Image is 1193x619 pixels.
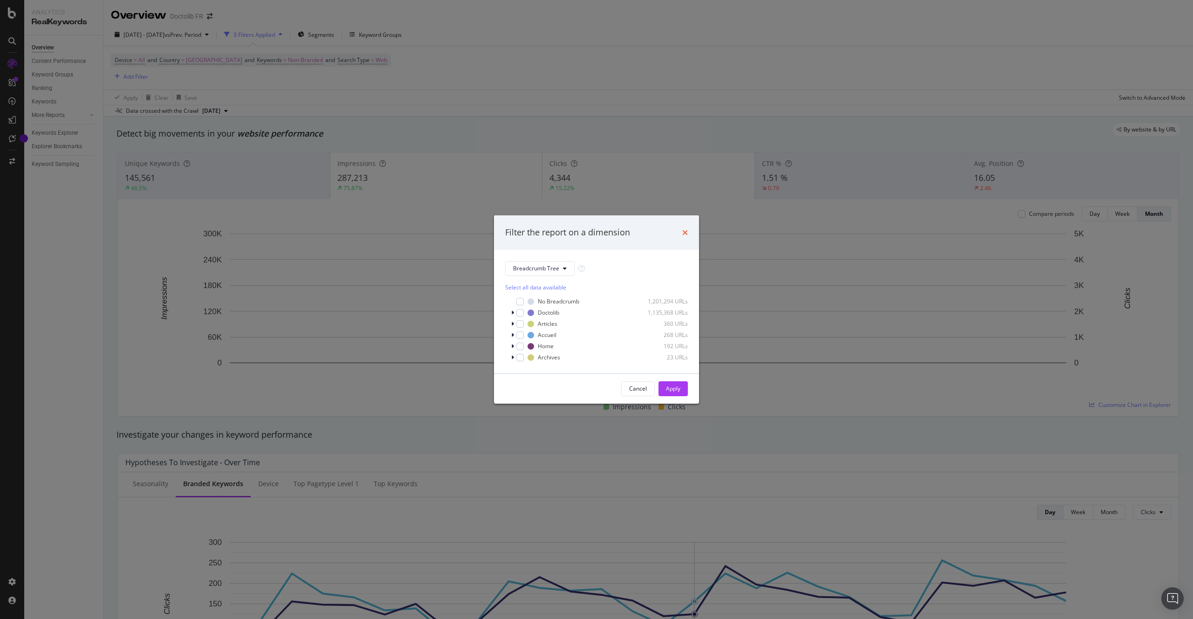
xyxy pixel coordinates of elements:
[642,331,688,339] div: 268 URLs
[538,331,556,339] div: Accueil
[682,227,688,239] div: times
[666,385,680,392] div: Apply
[538,320,557,328] div: Articles
[538,297,579,305] div: No Breadcrumb
[513,264,559,272] span: Breadcrumb Tree
[642,320,688,328] div: 360 URLs
[494,215,699,404] div: modal
[642,353,688,361] div: 23 URLs
[658,381,688,396] button: Apply
[642,342,688,350] div: 192 URLs
[629,385,647,392] div: Cancel
[538,342,554,350] div: Home
[505,261,575,276] button: Breadcrumb Tree
[538,309,559,316] div: Doctolib
[642,309,688,316] div: 1,135,368 URLs
[642,297,688,305] div: 1,201,294 URLs
[538,353,560,361] div: Archives
[505,283,688,291] div: Select all data available
[1161,587,1184,610] div: Open Intercom Messenger
[505,227,630,239] div: Filter the report on a dimension
[621,381,655,396] button: Cancel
